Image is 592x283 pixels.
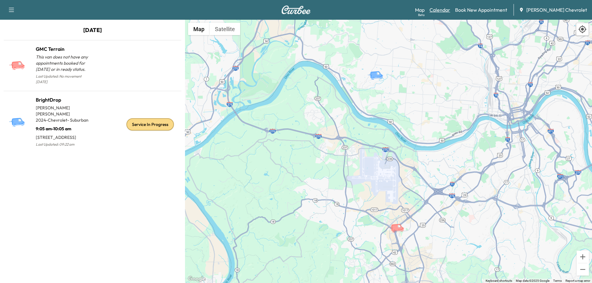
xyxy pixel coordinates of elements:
[36,45,92,53] h1: GMC Terrain
[418,13,425,17] div: Beta
[187,275,207,283] a: Open this area in Google Maps (opens a new window)
[576,23,589,36] div: Recenter map
[210,23,240,35] button: Show satellite imagery
[516,279,549,282] span: Map data ©2025 Google
[526,6,587,14] span: [PERSON_NAME] Chevrolet
[36,54,92,72] p: This van does not have any appointments booked for [DATE] or in ready status.
[281,6,311,14] img: Curbee Logo
[187,275,207,283] img: Google
[36,105,92,117] p: [PERSON_NAME] [PERSON_NAME]
[455,6,507,14] a: Book New Appointment
[486,279,512,283] button: Keyboard shortcuts
[430,6,450,14] a: Calendar
[36,96,92,103] h1: BrightDrop
[126,118,174,131] div: Service In Progress
[577,263,589,276] button: Zoom out
[553,279,562,282] a: Terms (opens in new tab)
[577,251,589,263] button: Zoom in
[565,279,590,282] a: Report a map error
[36,123,92,132] p: 9:05 am - 10:05 am
[367,64,389,75] gmp-advanced-marker: BrightDrop
[36,140,92,148] p: Last Updated: 09:22 am
[36,132,92,140] p: [STREET_ADDRESS]
[388,217,410,228] gmp-advanced-marker: GMC Terrain
[36,72,92,86] p: Last Updated: No movement [DATE]
[188,23,210,35] button: Show street map
[36,117,92,123] p: 2024 - Chevrolet - Suburban
[415,6,425,14] a: MapBeta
